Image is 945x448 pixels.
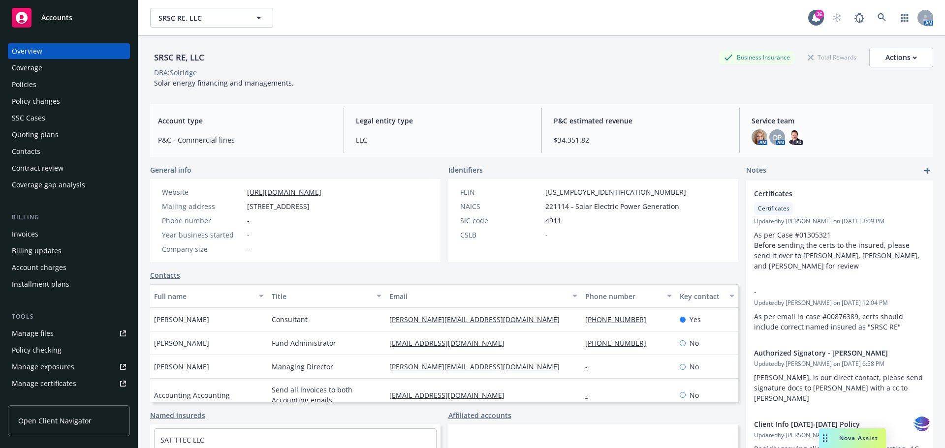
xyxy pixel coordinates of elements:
a: [PERSON_NAME][EMAIL_ADDRESS][DOMAIN_NAME] [389,315,567,324]
div: NAICS [460,201,541,211]
a: Switch app [895,8,914,28]
div: Authorized Signatory - [PERSON_NAME]Updatedby [PERSON_NAME] on [DATE] 6:58 PM[PERSON_NAME], is ou... [746,340,933,411]
div: SIC code [460,215,541,226]
span: No [690,390,699,400]
span: No [690,361,699,372]
a: Policy checking [8,342,130,358]
a: Account charges [8,260,130,275]
a: SSC Cases [8,110,130,126]
span: As per email in case #00876389, certs should include correct named insured as "SRSC RE" [754,312,905,331]
a: Manage certificates [8,376,130,391]
span: P&C - Commercial lines [158,135,332,145]
div: Mailing address [162,201,243,211]
div: Email [389,291,567,301]
a: Report a Bug [850,8,869,28]
span: Solar energy financing and managements. [154,78,294,88]
div: Tools [8,312,130,322]
a: Start snowing [827,8,847,28]
span: Client Info [DATE]-[DATE] Policy [754,419,900,429]
a: Policies [8,77,130,92]
span: Managing Director [272,361,333,372]
button: Phone number [581,284,675,308]
span: [US_EMPLOYER_IDENTIFICATION_NUMBER] [545,187,686,197]
a: Installment plans [8,276,130,292]
span: Accounts [41,14,72,22]
a: [PERSON_NAME][EMAIL_ADDRESS][DOMAIN_NAME] [389,362,567,371]
span: [STREET_ADDRESS] [247,201,310,211]
a: Manage files [8,326,130,341]
span: 221114 - Solar Electric Power Generation [545,201,679,211]
span: [PERSON_NAME] [154,314,209,325]
a: Manage claims [8,392,130,408]
p: As per Case #01305321 Before sending the certs to the insured, please send it over to [PERSON_NAM... [754,230,925,271]
span: Open Client Navigator [18,416,92,426]
a: Search [872,8,892,28]
div: Manage claims [12,392,62,408]
button: Title [268,284,385,308]
span: Notes [746,165,766,177]
a: Contacts [150,270,180,280]
div: SSC Cases [12,110,45,126]
span: Updated by [PERSON_NAME] on [DATE] 3:09 PM [754,217,925,226]
span: Identifiers [448,165,483,175]
a: Manage exposures [8,359,130,375]
div: Quoting plans [12,127,59,143]
span: [PERSON_NAME], is our direct contact, please send signature docs to [PERSON_NAME] with a cc to [P... [754,373,925,403]
a: Coverage [8,60,130,76]
div: Policy changes [12,93,60,109]
div: Phone number [585,291,661,301]
button: Actions [869,48,933,67]
div: Installment plans [12,276,69,292]
span: Service team [752,116,925,126]
div: Contract review [12,160,63,176]
div: Coverage gap analysis [12,177,85,193]
span: [PERSON_NAME] [154,338,209,348]
span: General info [150,165,191,175]
span: Consultant [272,314,308,325]
a: [PHONE_NUMBER] [585,315,654,324]
div: DBA: Solridge [154,67,197,78]
a: [PHONE_NUMBER] [585,338,654,348]
div: Overview [12,43,42,59]
span: P&C estimated revenue [554,116,727,126]
div: Year business started [162,230,243,240]
div: SRSC RE, LLC [150,51,208,64]
span: Account type [158,116,332,126]
button: Key contact [676,284,738,308]
span: Send all Invoices to both Accounting emails [272,385,381,405]
span: Updated by [PERSON_NAME] on [DATE] 12:04 PM [754,299,925,307]
div: Policy checking [12,342,62,358]
span: - [247,230,250,240]
div: Contacts [12,144,40,159]
div: Total Rewards [803,51,861,63]
button: Nova Assist [819,428,886,448]
div: CSLB [460,230,541,240]
div: Manage exposures [12,359,74,375]
a: - [585,390,596,400]
span: Legal entity type [356,116,530,126]
a: Overview [8,43,130,59]
span: Nova Assist [839,434,878,442]
a: Accounts [8,4,130,31]
a: add [921,165,933,177]
div: Account charges [12,260,66,275]
div: Manage certificates [12,376,76,391]
span: - [247,215,250,226]
div: Policies [12,77,36,92]
span: No [690,338,699,348]
span: [PERSON_NAME] [154,361,209,372]
span: Certificates [754,188,900,199]
img: svg+xml;base64,PHN2ZyB3aWR0aD0iMzQiIGhlaWdodD0iMzQiIHZpZXdCb3g9IjAgMCAzNCAzNCIgZmlsbD0ibm9uZSIgeG... [913,415,930,433]
div: -Updatedby [PERSON_NAME] on [DATE] 12:04 PMAs per email in case #00876389, certs should include c... [746,279,933,340]
span: LLC [356,135,530,145]
a: Billing updates [8,243,130,259]
span: 4911 [545,215,561,226]
span: - [247,244,250,254]
div: Invoices [12,226,38,242]
span: - [545,230,548,240]
div: Website [162,187,243,197]
a: Affiliated accounts [448,410,511,420]
span: Authorized Signatory - [PERSON_NAME] [754,348,900,358]
span: Updated by [PERSON_NAME] on [DATE] 6:42 PM [754,431,925,440]
a: [URL][DOMAIN_NAME] [247,187,321,197]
